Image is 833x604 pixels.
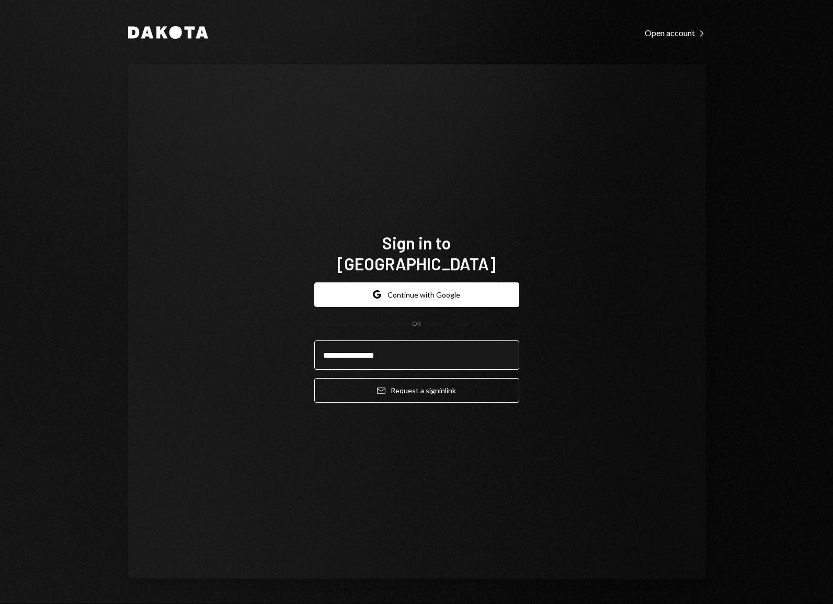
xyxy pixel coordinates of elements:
div: OR [412,320,421,328]
div: Open account [645,28,705,38]
a: Open account [645,27,705,38]
h1: Sign in to [GEOGRAPHIC_DATA] [314,232,519,274]
button: Continue with Google [314,282,519,307]
button: Request a signinlink [314,378,519,403]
